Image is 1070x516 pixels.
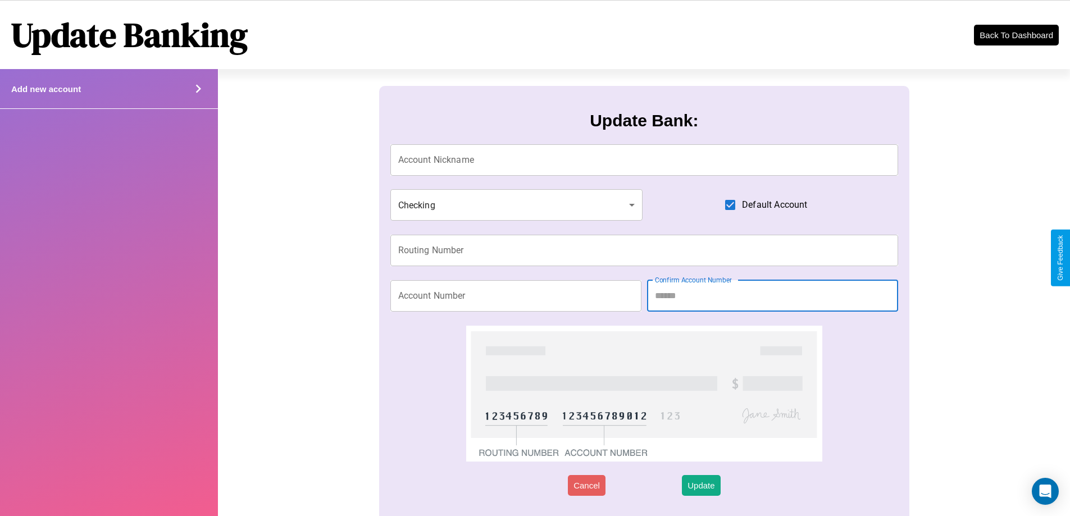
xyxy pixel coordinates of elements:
img: check [466,326,822,462]
button: Cancel [568,475,605,496]
button: Back To Dashboard [974,25,1059,45]
h3: Update Bank: [590,111,698,130]
button: Update [682,475,720,496]
div: Open Intercom Messenger [1032,478,1059,505]
div: Checking [390,189,643,221]
h1: Update Banking [11,12,248,58]
div: Give Feedback [1057,235,1064,281]
span: Default Account [742,198,807,212]
label: Confirm Account Number [655,275,732,285]
h4: Add new account [11,84,81,94]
